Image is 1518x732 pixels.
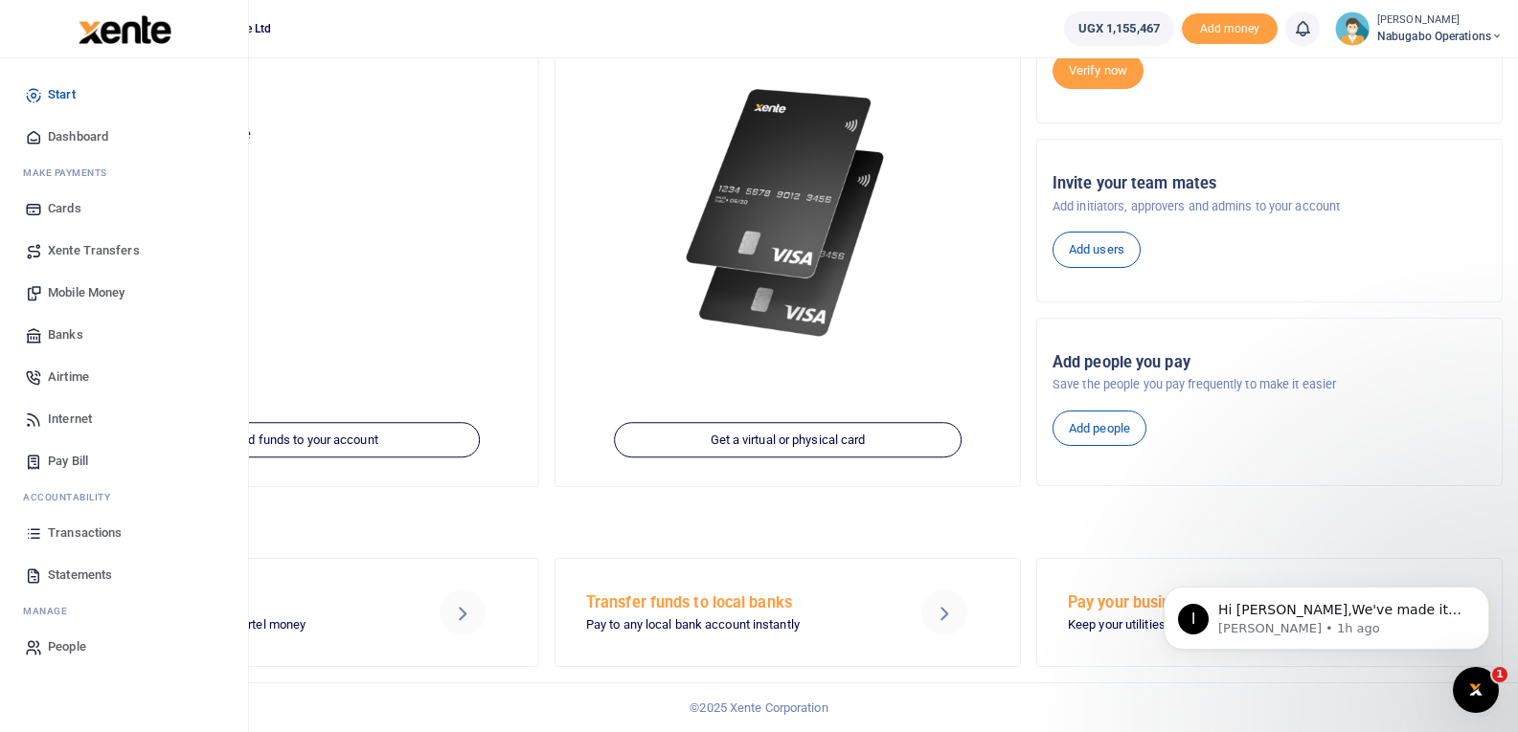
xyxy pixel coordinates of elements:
[15,356,233,398] a: Airtime
[15,188,233,230] a: Cards
[1053,232,1141,268] a: Add users
[1053,410,1146,447] a: Add people
[33,604,68,618] span: anage
[37,490,110,504] span: countability
[15,512,233,554] a: Transactions
[1068,615,1367,635] p: Keep your utilities and taxes in great shape
[614,422,963,458] a: Get a virtual or physical card
[1053,353,1486,372] h5: Add people you pay
[132,422,481,458] a: Add funds to your account
[89,149,523,168] h5: UGX 1,155,467
[1053,174,1486,193] h5: Invite your team mates
[1453,667,1499,713] iframe: Intercom live chat
[48,325,83,344] span: Banks
[89,83,523,102] p: Nabugabo operations
[48,283,125,302] span: Mobile Money
[1377,28,1503,45] span: Nabugabo operations
[15,158,233,188] li: M
[79,15,171,44] img: logo-large
[1064,11,1174,46] a: UGX 1,155,467
[15,440,233,482] a: Pay Bill
[77,21,171,35] a: logo-small logo-large logo-large
[1377,12,1503,29] small: [PERSON_NAME]
[1492,667,1507,682] span: 1
[48,410,92,429] span: Internet
[73,512,1503,533] h4: Make a transaction
[15,554,233,596] a: Statements
[1182,20,1278,34] a: Add money
[73,558,539,667] a: Send Mobile Money MTN mobile money and Airtel money
[89,55,523,74] h5: Account
[555,558,1021,667] a: Transfer funds to local banks Pay to any local bank account instantly
[104,593,403,612] h5: Send Mobile Money
[1053,375,1486,394] p: Save the people you pay frequently to make it easier
[1036,558,1503,667] a: Pay your business bills Keep your utilities and taxes in great shape
[48,367,89,387] span: Airtime
[48,637,86,656] span: People
[1335,11,1370,46] img: profile-user
[48,452,88,471] span: Pay Bill
[15,626,233,668] a: People
[1135,546,1518,680] iframe: Intercom notifications message
[1053,197,1486,216] p: Add initiators, approvers and admins to your account
[15,398,233,440] a: Internet
[586,615,885,635] p: Pay to any local bank account instantly
[679,74,896,352] img: xente-_physical_cards.png
[1078,19,1160,38] span: UGX 1,155,467
[48,241,140,260] span: Xente Transfers
[586,593,885,612] h5: Transfer funds to local banks
[1068,593,1367,612] h5: Pay your business bills
[48,566,112,585] span: Statements
[48,523,122,543] span: Transactions
[48,199,81,218] span: Cards
[89,125,523,144] p: Your current account balance
[15,314,233,356] a: Banks
[1053,53,1144,89] a: Verify now
[15,482,233,512] li: Ac
[15,596,233,626] li: M
[15,230,233,272] a: Xente Transfers
[1335,11,1503,46] a: profile-user [PERSON_NAME] Nabugabo operations
[15,74,233,116] a: Start
[1182,13,1278,45] span: Add money
[15,272,233,314] a: Mobile Money
[104,615,403,635] p: MTN mobile money and Airtel money
[1182,13,1278,45] li: Toup your wallet
[15,116,233,158] a: Dashboard
[48,127,108,146] span: Dashboard
[1056,11,1182,46] li: Wallet ballance
[33,166,107,180] span: ake Payments
[48,85,76,104] span: Start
